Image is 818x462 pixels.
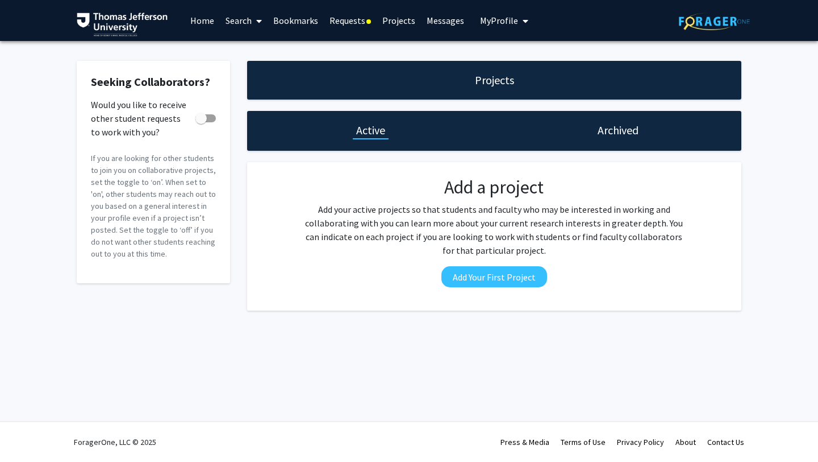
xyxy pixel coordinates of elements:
[74,422,156,462] div: ForagerOne, LLC © 2025
[356,122,385,138] h1: Active
[475,72,514,88] h1: Projects
[185,1,220,40] a: Home
[302,203,687,257] p: Add your active projects so that students and faculty who may be interested in working and collab...
[707,437,744,447] a: Contact Us
[377,1,421,40] a: Projects
[679,13,750,30] img: ForagerOne Logo
[268,1,324,40] a: Bookmarks
[91,75,216,89] h2: Seeking Collaborators?
[441,266,547,287] button: Add Your First Project
[675,437,696,447] a: About
[91,152,216,260] p: If you are looking for other students to join you on collaborative projects, set the toggle to ‘o...
[598,122,638,138] h1: Archived
[220,1,268,40] a: Search
[91,98,191,139] span: Would you like to receive other student requests to work with you?
[617,437,664,447] a: Privacy Policy
[9,411,48,453] iframe: Chat
[480,15,518,26] span: My Profile
[324,1,377,40] a: Requests
[561,437,606,447] a: Terms of Use
[302,176,687,198] h2: Add a project
[77,13,168,36] img: Thomas Jefferson University Logo
[500,437,549,447] a: Press & Media
[421,1,470,40] a: Messages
